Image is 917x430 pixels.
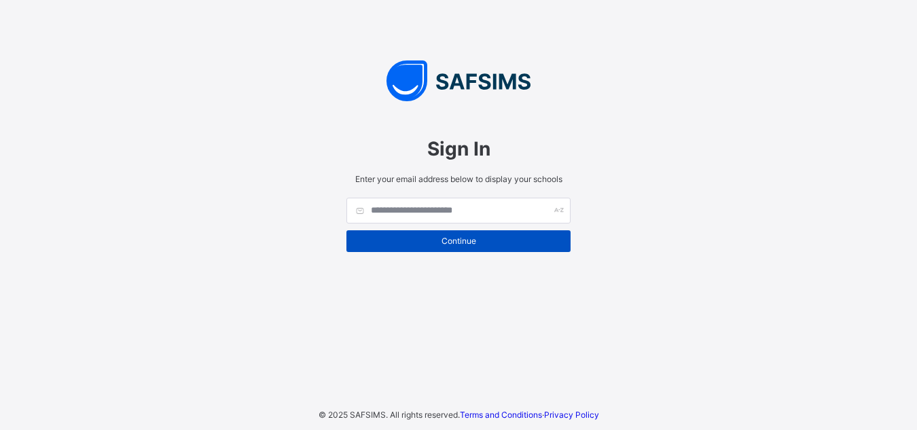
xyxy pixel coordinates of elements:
[460,410,599,420] span: ·
[346,174,571,184] span: Enter your email address below to display your schools
[460,410,542,420] a: Terms and Conditions
[357,236,560,246] span: Continue
[544,410,599,420] a: Privacy Policy
[346,137,571,160] span: Sign In
[319,410,460,420] span: © 2025 SAFSIMS. All rights reserved.
[333,60,584,101] img: SAFSIMS Logo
